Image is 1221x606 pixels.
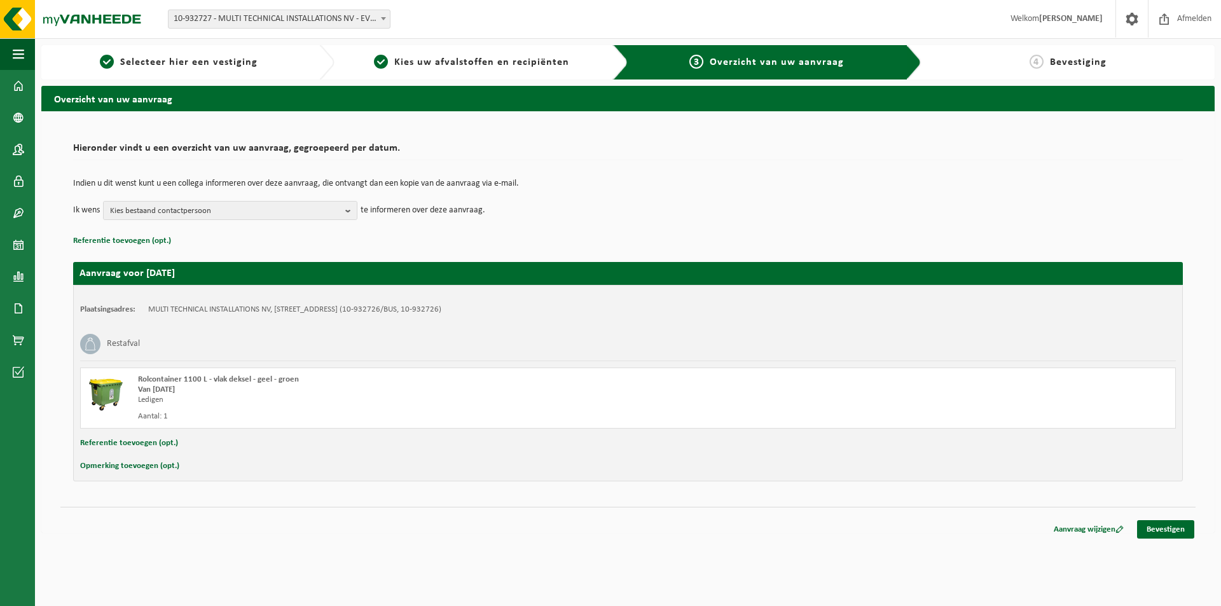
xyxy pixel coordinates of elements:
button: Referentie toevoegen (opt.) [73,233,171,249]
img: WB-1100-HPE-GN-50.png [87,375,125,413]
p: Ik wens [73,201,100,220]
h3: Restafval [107,334,140,354]
span: 10-932727 - MULTI TECHNICAL INSTALLATIONS NV - EVERGEM [168,10,390,29]
h2: Hieronder vindt u een overzicht van uw aanvraag, gegroepeerd per datum. [73,143,1183,160]
div: Aantal: 1 [138,411,679,422]
span: Rolcontainer 1100 L - vlak deksel - geel - groen [138,375,299,383]
div: Ledigen [138,395,679,405]
td: MULTI TECHNICAL INSTALLATIONS NV, [STREET_ADDRESS] (10-932726/BUS, 10-932726) [148,305,441,315]
a: Bevestigen [1137,520,1194,539]
span: Overzicht van uw aanvraag [710,57,844,67]
span: Selecteer hier een vestiging [120,57,258,67]
a: 2Kies uw afvalstoffen en recipiënten [341,55,602,70]
h2: Overzicht van uw aanvraag [41,86,1215,111]
span: Kies uw afvalstoffen en recipiënten [394,57,569,67]
button: Opmerking toevoegen (opt.) [80,458,179,474]
p: te informeren over deze aanvraag. [361,201,485,220]
span: 3 [689,55,703,69]
p: Indien u dit wenst kunt u een collega informeren over deze aanvraag, die ontvangt dan een kopie v... [73,179,1183,188]
span: 4 [1030,55,1044,69]
span: Kies bestaand contactpersoon [110,202,340,221]
strong: Van [DATE] [138,385,175,394]
span: 10-932727 - MULTI TECHNICAL INSTALLATIONS NV - EVERGEM [169,10,390,28]
strong: Plaatsingsadres: [80,305,135,313]
strong: Aanvraag voor [DATE] [79,268,175,279]
button: Kies bestaand contactpersoon [103,201,357,220]
span: Bevestiging [1050,57,1107,67]
span: 2 [374,55,388,69]
strong: [PERSON_NAME] [1039,14,1103,24]
a: 1Selecteer hier een vestiging [48,55,309,70]
button: Referentie toevoegen (opt.) [80,435,178,451]
span: 1 [100,55,114,69]
a: Aanvraag wijzigen [1044,520,1133,539]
